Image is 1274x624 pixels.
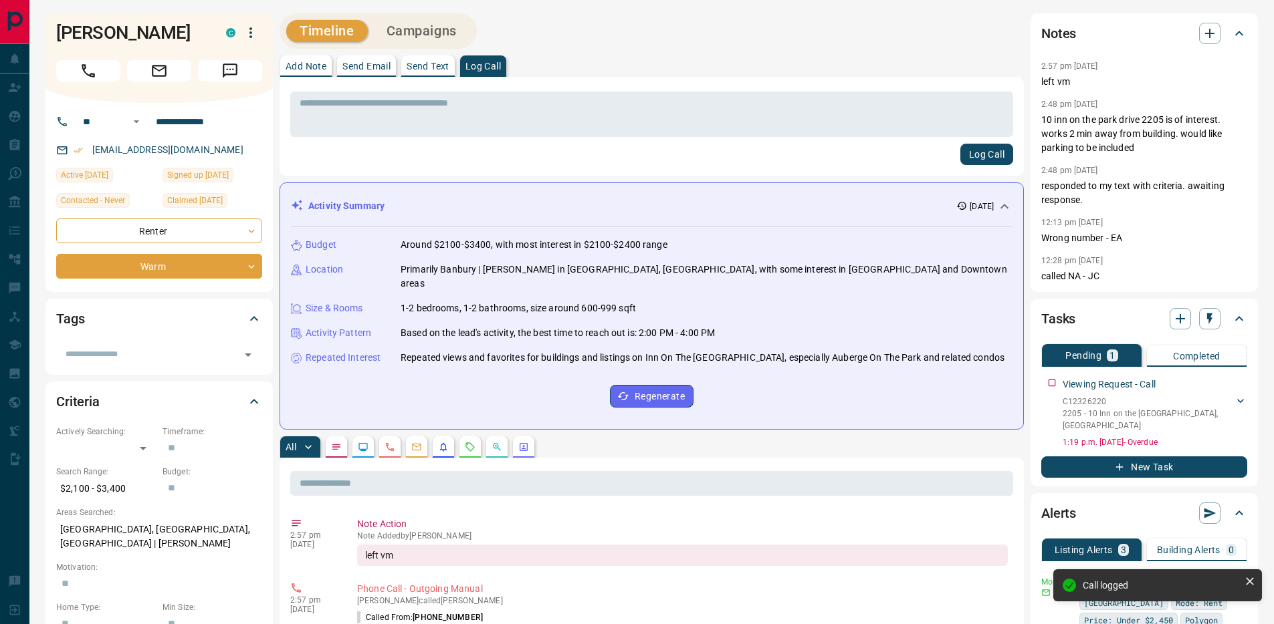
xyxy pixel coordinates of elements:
[401,238,667,252] p: Around $2100-$3400, with most interest in $2100-$2400 range
[1041,166,1098,175] p: 2:48 pm [DATE]
[492,442,502,452] svg: Opportunities
[970,200,994,212] p: [DATE]
[290,605,337,614] p: [DATE]
[610,385,694,408] button: Regenerate
[306,263,343,277] p: Location
[1041,61,1098,71] p: 2:57 pm [DATE]
[960,144,1013,165] button: Log Call
[306,326,371,340] p: Activity Pattern
[56,506,262,518] p: Areas Searched:
[1041,231,1247,245] p: Wrong number - EA
[56,478,156,500] p: $2,100 - $3,400
[1157,545,1220,555] p: Building Alerts
[1041,588,1051,597] svg: Email
[239,345,257,364] button: Open
[465,61,501,71] p: Log Call
[56,426,156,438] p: Actively Searching:
[1229,545,1234,555] p: 0
[1041,576,1071,588] p: Monthly
[1121,545,1126,555] p: 3
[226,28,235,37] div: condos.ca
[56,22,206,43] h1: [PERSON_NAME]
[518,442,529,452] svg: Agent Actions
[1041,179,1247,207] p: responded to my text with criteria. awaiting response.
[56,308,84,329] h2: Tags
[56,601,156,613] p: Home Type:
[163,426,262,438] p: Timeframe:
[1041,100,1098,109] p: 2:48 pm [DATE]
[342,61,391,71] p: Send Email
[56,385,262,418] div: Criteria
[167,194,223,207] span: Claimed [DATE]
[290,540,337,549] p: [DATE]
[1041,497,1247,529] div: Alerts
[1109,351,1115,360] p: 1
[373,20,470,42] button: Campaigns
[56,518,262,555] p: [GEOGRAPHIC_DATA], [GEOGRAPHIC_DATA], [GEOGRAPHIC_DATA] | [PERSON_NAME]
[306,238,336,252] p: Budget
[357,611,483,623] p: Called From:
[1173,351,1220,361] p: Completed
[401,263,1013,291] p: Primarily Banbury | [PERSON_NAME] in [GEOGRAPHIC_DATA], [GEOGRAPHIC_DATA], with some interest in ...
[1063,408,1234,432] p: 2205 - 10 Inn on the [GEOGRAPHIC_DATA] , [GEOGRAPHIC_DATA]
[1065,351,1101,360] p: Pending
[56,60,120,82] span: Call
[358,442,368,452] svg: Lead Browsing Activity
[438,442,449,452] svg: Listing Alerts
[411,442,422,452] svg: Emails
[198,60,262,82] span: Message
[1063,377,1156,392] p: Viewing Request - Call
[286,20,368,42] button: Timeline
[401,301,636,315] p: 1-2 bedrooms, 1-2 bathrooms, size around 600-999 sqft
[401,351,1004,365] p: Repeated views and favorites for buildings and listings on Inn On The [GEOGRAPHIC_DATA], especial...
[56,561,262,573] p: Motivation:
[163,168,262,186] div: Mon Mar 10 2025
[1041,303,1247,335] div: Tasks
[401,326,715,340] p: Based on the lead's activity, the best time to reach out is: 2:00 PM - 4:00 PM
[163,466,262,478] p: Budget:
[413,613,483,622] span: [PHONE_NUMBER]
[290,530,337,540] p: 2:57 pm
[163,193,262,212] div: Tue Sep 09 2025
[1041,269,1247,283] p: called NA - JC
[1041,218,1103,227] p: 12:13 pm [DATE]
[1041,456,1247,478] button: New Task
[56,303,262,335] div: Tags
[61,168,108,182] span: Active [DATE]
[357,596,1008,605] p: [PERSON_NAME] called [PERSON_NAME]
[407,61,449,71] p: Send Text
[1083,580,1239,591] div: Call logged
[56,168,156,186] div: Tue Sep 09 2025
[56,466,156,478] p: Search Range:
[56,254,262,279] div: Warm
[1063,396,1234,408] p: C12326220
[465,442,475,452] svg: Requests
[286,442,296,452] p: All
[61,194,125,207] span: Contacted - Never
[357,582,1008,596] p: Phone Call - Outgoing Manual
[163,601,262,613] p: Min Size:
[56,391,100,412] h2: Criteria
[1063,393,1247,434] div: C123262202205 - 10 Inn on the [GEOGRAPHIC_DATA],[GEOGRAPHIC_DATA]
[92,144,243,155] a: [EMAIL_ADDRESS][DOMAIN_NAME]
[167,168,229,182] span: Signed up [DATE]
[306,301,363,315] p: Size & Rooms
[308,199,385,213] p: Activity Summary
[1055,545,1113,555] p: Listing Alerts
[1041,23,1076,44] h2: Notes
[357,517,1008,531] p: Note Action
[357,544,1008,566] div: left vm
[74,146,83,155] svg: Email Verified
[385,442,395,452] svg: Calls
[306,351,381,365] p: Repeated Interest
[1041,113,1247,155] p: 10 inn on the park drive 2205 is of interest. works 2 min away from building. would like parking ...
[286,61,326,71] p: Add Note
[1063,436,1247,448] p: 1:19 p.m. [DATE] - Overdue
[291,194,1013,218] div: Activity Summary[DATE]
[331,442,342,452] svg: Notes
[357,531,1008,540] p: Note Added by [PERSON_NAME]
[1041,502,1076,524] h2: Alerts
[1041,308,1075,329] h2: Tasks
[1041,75,1247,89] p: left vm
[56,218,262,243] div: Renter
